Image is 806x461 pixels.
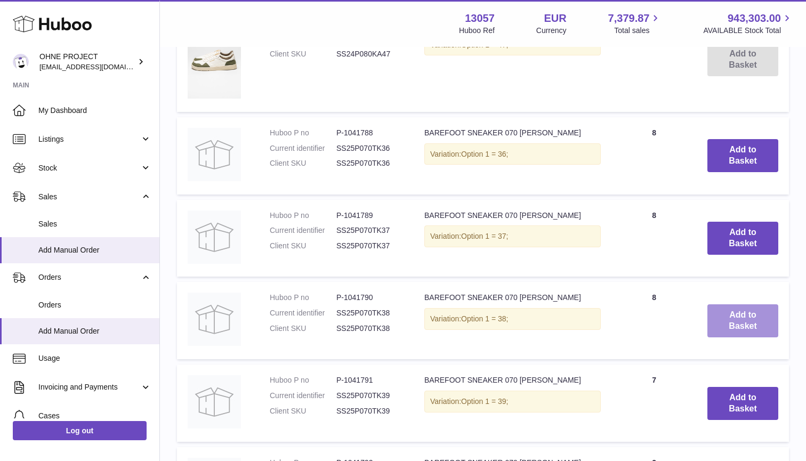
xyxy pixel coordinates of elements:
[270,225,336,236] dt: Current identifier
[703,26,793,36] span: AVAILABLE Stock Total
[461,232,508,240] span: Option 1 = 37;
[465,11,495,26] strong: 13057
[336,49,403,59] dd: SS24P080KA47
[414,282,611,359] td: BAREFOOT SNEAKER 070 [PERSON_NAME]
[728,11,781,26] span: 943,303.00
[608,11,662,36] a: 7,379.87 Total sales
[270,293,336,303] dt: Huboo P no
[38,272,140,282] span: Orders
[336,143,403,153] dd: SS25P070TK36
[39,52,135,72] div: OHNE PROJECT
[270,211,336,221] dt: Huboo P no
[38,134,140,144] span: Listings
[336,323,403,334] dd: SS25P070TK38
[424,308,601,330] div: Variation:
[336,375,403,385] dd: P-1041791
[270,241,336,251] dt: Client SKU
[38,245,151,255] span: Add Manual Order
[336,225,403,236] dd: SS25P070TK37
[336,406,403,416] dd: SS25P070TK39
[614,26,662,36] span: Total sales
[188,128,241,181] img: BAREFOOT SNEAKER 070 TEDDY KHAKI
[270,406,336,416] dt: Client SKU
[461,397,508,406] span: Option 1 = 39;
[38,219,151,229] span: Sales
[38,382,140,392] span: Invoicing and Payments
[703,11,793,36] a: 943,303.00 AVAILABLE Stock Total
[336,391,403,401] dd: SS25P070TK39
[270,391,336,401] dt: Current identifier
[611,117,697,195] td: 8
[707,387,778,420] button: Add to Basket
[707,304,778,337] button: Add to Basket
[188,211,241,264] img: BAREFOOT SNEAKER 070 TEDDY KHAKI
[544,11,566,26] strong: EUR
[38,163,140,173] span: Stock
[611,200,697,277] td: 8
[608,11,650,26] span: 7,379.87
[414,365,611,442] td: BAREFOOT SNEAKER 070 [PERSON_NAME]
[270,375,336,385] dt: Huboo P no
[13,421,147,440] a: Log out
[270,158,336,168] dt: Client SKU
[38,192,140,202] span: Sales
[414,8,611,112] td: BAREFOOT SNEAKER 080 KHAKI "SUEDE"
[270,49,336,59] dt: Client SKU
[336,293,403,303] dd: P-1041790
[461,150,508,158] span: Option 1 = 36;
[414,200,611,277] td: BAREFOOT SNEAKER 070 [PERSON_NAME]
[424,225,601,247] div: Variation:
[188,375,241,428] img: BAREFOOT SNEAKER 070 TEDDY KHAKI
[424,391,601,413] div: Variation:
[461,41,508,49] span: Option 1 = 47;
[270,323,336,334] dt: Client SKU
[270,143,336,153] dt: Current identifier
[336,158,403,168] dd: SS25P070TK36
[270,308,336,318] dt: Current identifier
[459,26,495,36] div: Huboo Ref
[38,326,151,336] span: Add Manual Order
[38,106,151,116] span: My Dashboard
[188,293,241,346] img: BAREFOOT SNEAKER 070 TEDDY KHAKI
[188,19,241,99] img: BAREFOOT SNEAKER 080 KHAKI "SUEDE"
[611,8,697,112] td: 0
[38,353,151,363] span: Usage
[336,308,403,318] dd: SS25P070TK38
[38,300,151,310] span: Orders
[336,128,403,138] dd: P-1041788
[270,128,336,138] dt: Huboo P no
[611,282,697,359] td: 8
[424,143,601,165] div: Variation:
[536,26,567,36] div: Currency
[39,62,157,71] span: [EMAIL_ADDRESS][DOMAIN_NAME]
[611,365,697,442] td: 7
[13,54,29,70] img: support@ohneproject.com
[461,314,508,323] span: Option 1 = 38;
[336,241,403,251] dd: SS25P070TK37
[336,211,403,221] dd: P-1041789
[707,222,778,255] button: Add to Basket
[707,139,778,172] button: Add to Basket
[414,117,611,195] td: BAREFOOT SNEAKER 070 [PERSON_NAME]
[38,411,151,421] span: Cases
